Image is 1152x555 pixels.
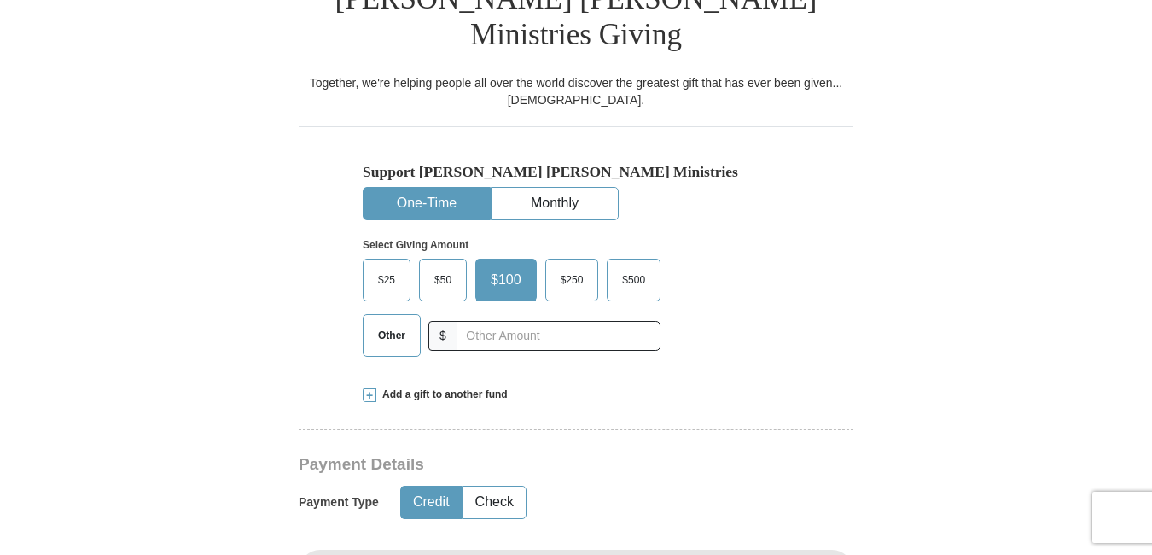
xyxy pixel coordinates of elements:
[457,321,660,351] input: Other Amount
[364,188,490,219] button: One-Time
[492,188,618,219] button: Monthly
[482,267,530,293] span: $100
[376,388,508,402] span: Add a gift to another fund
[369,323,414,348] span: Other
[428,321,457,351] span: $
[299,455,734,475] h3: Payment Details
[401,487,462,518] button: Credit
[299,495,379,510] h5: Payment Type
[552,267,592,293] span: $250
[426,267,460,293] span: $50
[614,267,654,293] span: $500
[363,163,789,181] h5: Support [PERSON_NAME] [PERSON_NAME] Ministries
[369,267,404,293] span: $25
[363,239,468,251] strong: Select Giving Amount
[463,487,526,518] button: Check
[299,74,853,108] div: Together, we're helping people all over the world discover the greatest gift that has ever been g...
